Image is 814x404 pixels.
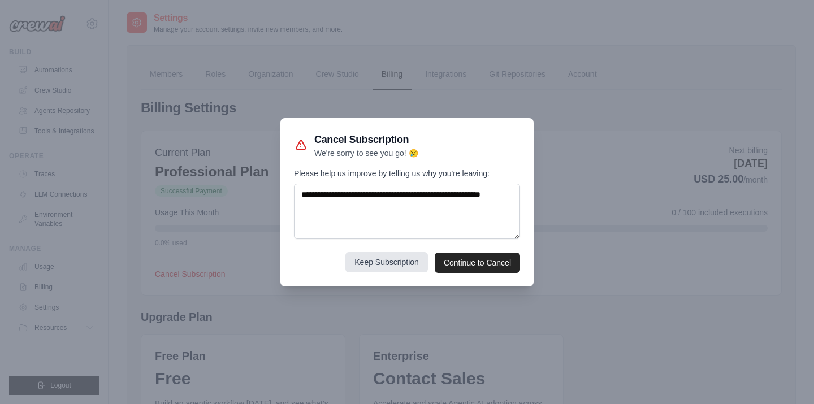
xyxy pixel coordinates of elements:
[294,168,520,179] label: Please help us improve by telling us why you're leaving:
[345,252,428,272] button: Keep Subscription
[314,147,418,159] p: We're sorry to see you go! 😢
[314,132,418,147] h3: Cancel Subscription
[435,253,520,273] button: Continue to Cancel
[757,350,814,404] iframe: Chat Widget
